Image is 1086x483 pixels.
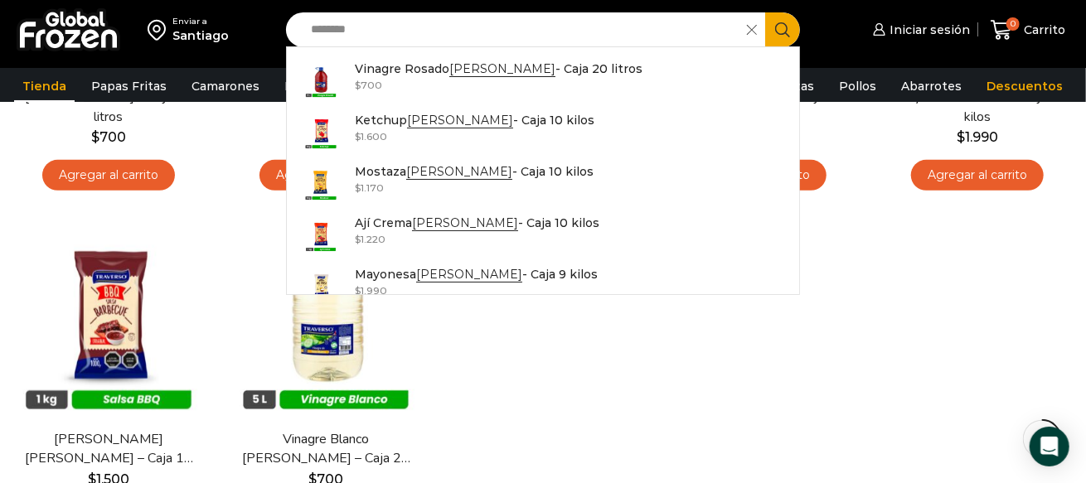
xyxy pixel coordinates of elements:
[831,70,885,102] a: Pollos
[83,70,175,102] a: Papas Fritas
[407,113,513,128] strong: [PERSON_NAME]
[276,70,418,102] a: Pescados y Mariscos
[355,214,599,232] p: Ají Crema - Caja 10 kilos
[1020,22,1065,38] span: Carrito
[355,79,382,91] bdi: 700
[287,210,799,261] a: Ají Crema[PERSON_NAME]- Caja 10 kilos $1.220
[869,13,970,46] a: Iniciar sesión
[1006,17,1020,31] span: 0
[240,88,413,126] a: Ketchup Traverso – Caja 10 kilos
[148,16,172,44] img: address-field-icon.svg
[287,158,799,210] a: Mostaza[PERSON_NAME]- Caja 10 kilos $1.170
[355,181,384,194] bdi: 1.170
[355,111,594,129] p: Ketchup - Caja 10 kilos
[287,261,799,312] a: Mayonesa[PERSON_NAME]- Caja 9 kilos $1.990
[22,88,196,126] a: [PERSON_NAME] – Caja 20 litros
[449,61,555,77] strong: [PERSON_NAME]
[355,284,361,297] span: $
[172,27,229,44] div: Santiago
[355,130,387,142] bdi: 1.600
[765,12,800,47] button: Search button
[957,129,965,145] span: $
[987,11,1069,50] a: 0 Carrito
[355,181,361,194] span: $
[355,130,361,142] span: $
[893,70,970,102] a: Abarrotes
[891,88,1064,126] a: Mayonesa Traverso – Caja 9 kilos
[183,70,268,102] a: Camarones
[355,79,361,91] span: $
[287,107,799,158] a: Ketchup[PERSON_NAME]- Caja 10 kilos $1.600
[259,160,392,191] a: Agregar al carrito: “Ketchup Traverso - Caja 10 kilos”
[911,160,1044,191] a: Agregar al carrito: “Mayonesa Traverso - Caja 9 kilos”
[412,215,518,231] strong: [PERSON_NAME]
[355,284,387,297] bdi: 1.990
[91,129,99,145] span: $
[14,70,75,102] a: Tienda
[885,22,970,38] span: Iniciar sesión
[355,265,598,283] p: Mayonesa - Caja 9 kilos
[355,60,642,78] p: Vinagre Rosado - Caja 20 litros
[957,129,998,145] bdi: 1.990
[172,16,229,27] div: Enviar a
[355,233,385,245] bdi: 1.220
[355,233,361,245] span: $
[240,430,413,468] a: Vinagre Blanco [PERSON_NAME] – Caja 20 litros
[978,70,1071,102] a: Descuentos
[42,160,175,191] a: Agregar al carrito: “Vinagre Rosado Traverso - Caja 20 litros”
[22,430,196,468] a: [PERSON_NAME] [PERSON_NAME] – Caja 10 kilos
[416,267,522,283] strong: [PERSON_NAME]
[287,56,799,107] a: Vinagre Rosado[PERSON_NAME]- Caja 20 litros $700
[406,164,512,180] strong: [PERSON_NAME]
[1030,427,1069,466] div: Open Intercom Messenger
[91,129,126,145] bdi: 700
[355,162,594,181] p: Mostaza - Caja 10 kilos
